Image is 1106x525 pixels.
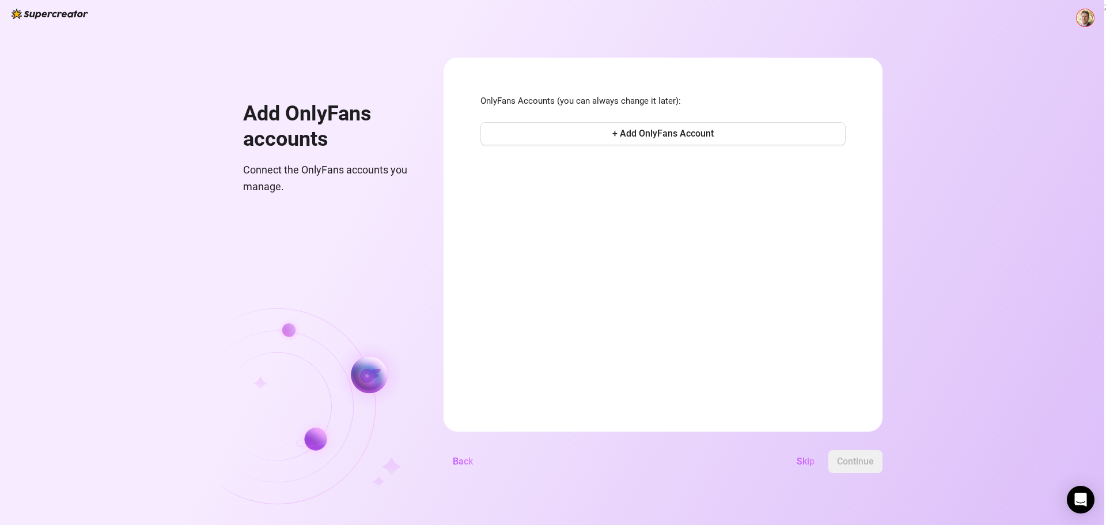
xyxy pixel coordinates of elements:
[828,450,882,473] button: Continue
[12,9,88,19] img: logo
[453,456,473,467] span: Back
[1077,9,1094,27] img: ACg8ocLxRBC6YFLXN8a8v_blJOFdHFcf04Iv5C9rvdDnQbMGFfcMgI6C=s96-c
[1067,486,1094,513] div: Open Intercom Messenger
[444,450,482,473] button: Back
[480,122,846,145] button: + Add OnlyFans Account
[787,450,824,473] button: Skip
[612,128,714,139] span: + Add OnlyFans Account
[243,101,416,152] h1: Add OnlyFans accounts
[243,162,416,195] span: Connect the OnlyFans accounts you manage.
[480,95,846,108] span: OnlyFans Accounts (you can always change it later):
[797,456,815,467] span: Skip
